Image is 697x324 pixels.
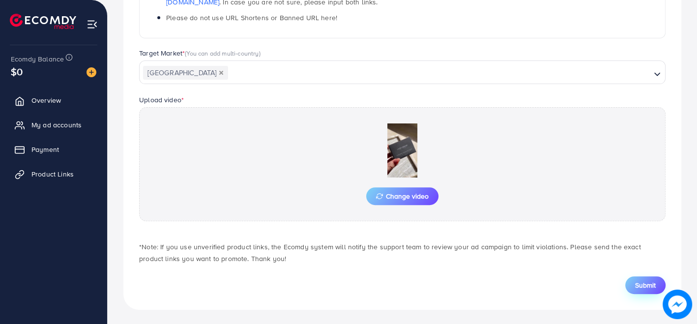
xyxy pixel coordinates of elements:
[11,54,64,64] span: Ecomdy Balance
[166,13,337,23] span: Please do not use URL Shortens or Banned URL here!
[7,140,100,159] a: Payment
[366,187,438,205] button: Change video
[353,123,452,177] img: Preview Image
[87,19,98,30] img: menu
[139,48,261,58] label: Target Market
[31,120,82,130] span: My ad accounts
[87,67,96,77] img: image
[635,280,656,290] span: Submit
[625,276,666,294] button: Submit
[7,90,100,110] a: Overview
[11,64,23,79] span: $0
[143,66,228,80] span: [GEOGRAPHIC_DATA]
[7,164,100,184] a: Product Links
[10,14,76,29] img: logo
[185,49,260,58] span: (You can add multi-country)
[376,193,429,200] span: Change video
[31,169,74,179] span: Product Links
[229,65,650,81] input: Search for option
[7,115,100,135] a: My ad accounts
[31,95,61,105] span: Overview
[139,241,666,265] p: *Note: If you use unverified product links, the Ecomdy system will notify the support team to rev...
[139,95,184,105] label: Upload video
[219,70,224,75] button: Deselect Pakistan
[139,60,666,84] div: Search for option
[31,145,59,154] span: Payment
[663,290,692,319] img: image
